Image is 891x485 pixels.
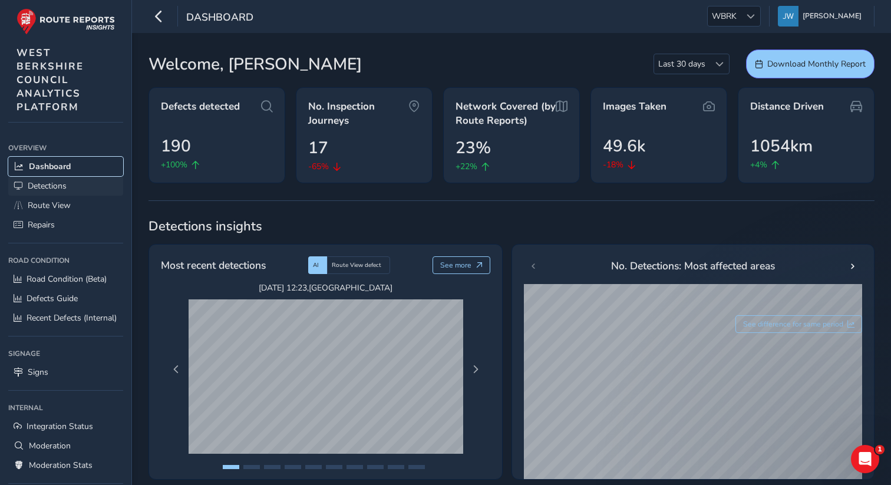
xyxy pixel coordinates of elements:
span: See difference for same period [743,319,843,329]
span: Download Monthly Report [767,58,866,70]
span: Route View [28,200,71,211]
button: Page 7 [346,465,363,469]
span: Repairs [28,219,55,230]
span: Moderation Stats [29,460,93,471]
span: No. Detections: Most affected areas [611,258,775,273]
img: diamond-layout [778,6,798,27]
span: Dashboard [29,161,71,172]
button: Page 6 [326,465,342,469]
button: Page 10 [408,465,425,469]
a: Signs [8,362,123,382]
button: Page 3 [264,465,280,469]
button: Page 5 [305,465,322,469]
div: Signage [8,345,123,362]
button: Previous Page [168,361,184,378]
span: WEST BERKSHIRE COUNCIL ANALYTICS PLATFORM [16,46,84,114]
span: +4% [750,159,767,171]
img: rr logo [16,8,115,35]
span: +22% [456,160,477,173]
span: -65% [308,160,329,173]
button: Page 2 [243,465,260,469]
span: 49.6k [603,134,645,159]
span: Defects detected [161,100,240,114]
span: Most recent detections [161,258,266,273]
button: See more [433,256,491,274]
a: Repairs [8,215,123,235]
button: Next Page [467,361,484,378]
button: Page 9 [388,465,404,469]
div: Overview [8,139,123,157]
span: 17 [308,136,328,160]
button: See difference for same period [735,315,863,333]
span: Last 30 days [654,54,709,74]
div: Road Condition [8,252,123,269]
span: AI [313,261,319,269]
a: Route View [8,196,123,215]
a: Defects Guide [8,289,123,308]
span: Images Taken [603,100,666,114]
iframe: Intercom live chat [851,445,879,473]
a: Recent Defects (Internal) [8,308,123,328]
a: Dashboard [8,157,123,176]
span: Integration Status [27,421,93,432]
span: Signs [28,367,48,378]
span: 190 [161,134,191,159]
button: Page 8 [367,465,384,469]
span: Route View defect [332,261,381,269]
span: No. Inspection Journeys [308,100,408,127]
button: Page 4 [285,465,301,469]
span: Detections insights [148,217,874,235]
a: Moderation Stats [8,456,123,475]
div: Route View defect [327,256,390,274]
span: 1054km [750,134,813,159]
span: WBRK [708,6,741,26]
a: Integration Status [8,417,123,436]
span: Distance Driven [750,100,824,114]
div: AI [308,256,327,274]
span: Welcome, [PERSON_NAME] [148,52,362,77]
a: Detections [8,176,123,196]
span: +100% [161,159,187,171]
span: Dashboard [186,10,253,27]
span: Road Condition (Beta) [27,273,107,285]
span: See more [440,260,471,270]
span: Detections [28,180,67,192]
a: Road Condition (Beta) [8,269,123,289]
span: Moderation [29,440,71,451]
button: [PERSON_NAME] [778,6,866,27]
span: Recent Defects (Internal) [27,312,117,324]
span: 1 [875,445,885,454]
a: Moderation [8,436,123,456]
span: [PERSON_NAME] [803,6,862,27]
button: Download Monthly Report [746,50,874,78]
div: Internal [8,399,123,417]
span: Network Covered (by Route Reports) [456,100,556,127]
button: Page 1 [223,465,239,469]
span: Defects Guide [27,293,78,304]
span: [DATE] 12:23 , [GEOGRAPHIC_DATA] [189,282,463,293]
span: 23% [456,136,491,160]
span: -18% [603,159,623,171]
